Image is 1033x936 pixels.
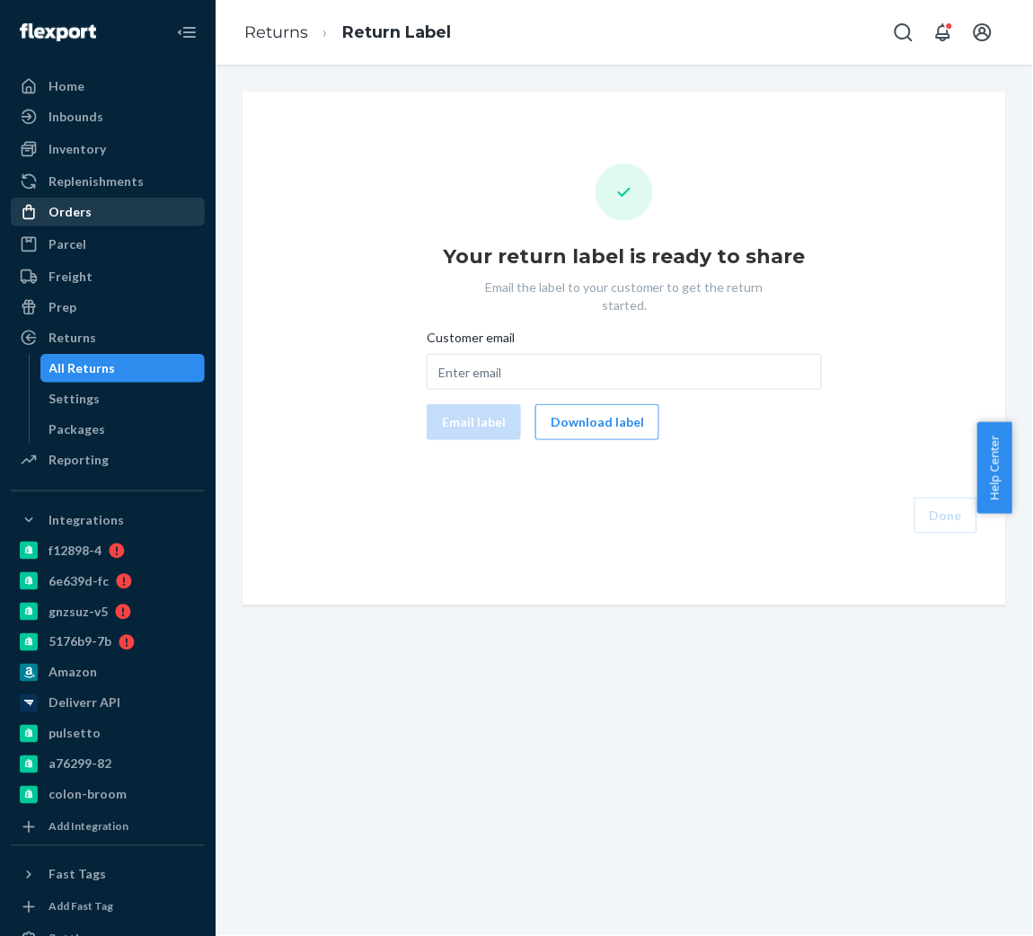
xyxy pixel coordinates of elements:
div: gnzsuz-v5 [49,603,108,621]
p: Email the label to your customer to get the return started. [467,278,781,314]
div: colon-broom [49,786,127,804]
a: Settings [40,384,206,413]
a: Home [11,72,205,101]
div: Inventory [49,140,106,158]
div: Reporting [49,451,109,469]
div: Inbounds [49,108,103,126]
button: Help Center [977,422,1012,514]
div: Integrations [49,511,124,529]
a: colon-broom [11,781,205,809]
a: Parcel [11,230,205,259]
button: Close Navigation [169,14,205,50]
div: 6e639d-fc [49,572,109,590]
a: Inventory [11,135,205,163]
a: Return Label [342,22,451,42]
button: Open account menu [965,14,1001,50]
a: 6e639d-fc [11,567,205,596]
div: Home [49,77,84,95]
a: Freight [11,262,205,291]
a: Amazon [11,658,205,687]
button: Open notifications [925,14,961,50]
a: 5176b9-7b [11,628,205,657]
a: Prep [11,293,205,322]
div: Deliverr API [49,694,120,712]
button: Fast Tags [11,861,205,889]
div: Returns [49,329,96,347]
a: Orders [11,198,205,226]
a: Returns [11,323,205,352]
div: All Returns [49,359,116,377]
div: f12898-4 [49,542,102,560]
img: Flexport logo [20,23,96,41]
a: Add Fast Tag [11,896,205,918]
div: Settings [49,390,101,408]
a: Reporting [11,446,205,474]
h1: Your return label is ready to share [444,243,806,271]
div: Parcel [49,235,86,253]
a: gnzsuz-v5 [11,597,205,626]
div: 5176b9-7b [49,633,111,651]
input: Customer email [427,354,822,390]
div: Packages [49,420,106,438]
div: Fast Tags [49,866,106,884]
a: a76299-82 [11,750,205,779]
a: All Returns [40,354,206,383]
a: f12898-4 [11,536,205,565]
div: Add Integration [49,819,128,834]
div: Amazon [49,664,97,682]
div: Prep [49,298,76,316]
a: Replenishments [11,167,205,196]
button: Integrations [11,506,205,534]
a: Inbounds [11,102,205,131]
a: pulsetto [11,720,205,748]
a: Returns [244,22,308,42]
a: Add Integration [11,817,205,838]
a: Packages [40,415,206,444]
button: Download label [535,404,659,440]
div: Orders [49,203,92,221]
div: Add Fast Tag [49,899,113,914]
ol: breadcrumbs [230,6,465,59]
div: Freight [49,268,93,286]
a: Deliverr API [11,689,205,718]
button: Email label [427,404,521,440]
span: Customer email [427,329,515,354]
div: Replenishments [49,172,144,190]
button: Open Search Box [886,14,922,50]
div: pulsetto [49,725,101,743]
div: a76299-82 [49,755,111,773]
button: Done [914,498,977,534]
